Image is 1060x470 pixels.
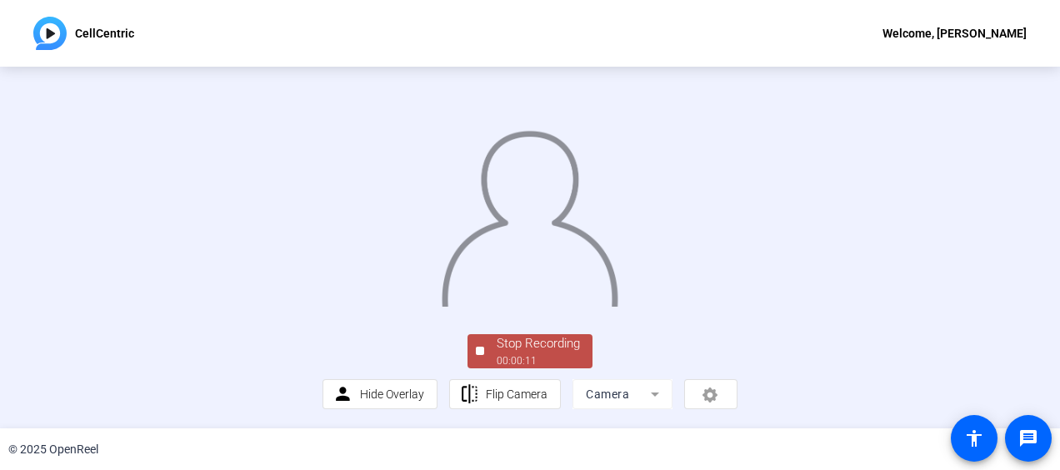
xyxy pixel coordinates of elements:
[882,23,1027,43] div: Welcome, [PERSON_NAME]
[497,353,580,368] div: 00:00:11
[440,120,619,307] img: overlay
[8,441,98,458] div: © 2025 OpenReel
[964,428,984,448] mat-icon: accessibility
[497,334,580,353] div: Stop Recording
[467,334,592,368] button: Stop Recording00:00:11
[322,379,437,409] button: Hide Overlay
[459,384,480,405] mat-icon: flip
[75,23,134,43] p: CellCentric
[360,387,424,401] span: Hide Overlay
[486,387,547,401] span: Flip Camera
[33,17,67,50] img: OpenReel logo
[332,384,353,405] mat-icon: person
[449,379,562,409] button: Flip Camera
[1018,428,1038,448] mat-icon: message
